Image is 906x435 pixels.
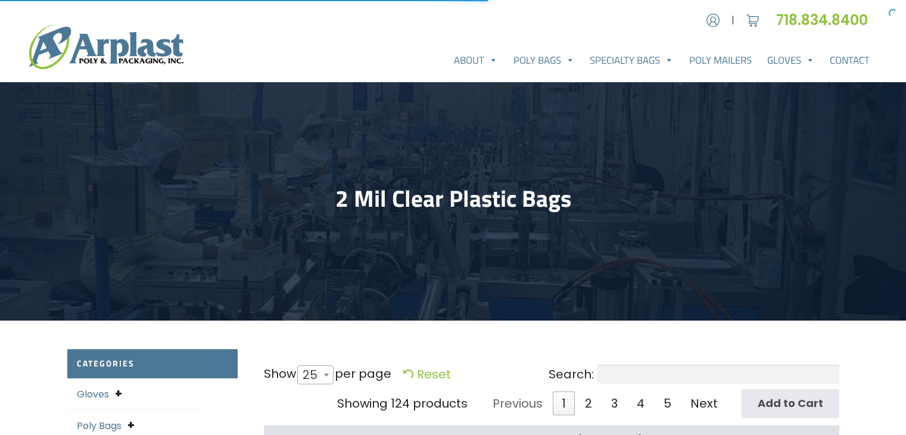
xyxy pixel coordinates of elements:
input: Add to Cart [742,389,839,418]
a: Poly Mailers [681,48,759,72]
a: Next [681,392,727,415]
span: 25 [297,365,334,384]
a: Previous [484,392,552,415]
h2: Categories [67,349,238,378]
img: logo [29,25,183,69]
a: Gloves [759,48,823,72]
a: 5 [655,392,680,415]
a: Reset [403,366,451,383]
a: 1 [553,392,575,415]
a: Gloves [77,387,109,401]
a: 718.834.8400 [776,10,877,30]
a: 4 [628,392,653,415]
a: Contact [822,48,877,72]
label: Search: [549,365,839,384]
div: Showing 124 products [337,394,468,412]
a: Specialty Bags [583,48,682,72]
a: 2 [576,392,601,415]
a: Poly Bags [506,48,583,72]
label: Show per page [264,365,392,384]
a: Poly Bags [77,419,122,433]
input: Search: [597,365,839,384]
span: 25 [298,361,329,389]
span: | [731,13,734,27]
h1: 2 Mil Clear Plastic Bags [67,185,839,213]
a: About [446,48,506,72]
a: 3 [602,392,627,415]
